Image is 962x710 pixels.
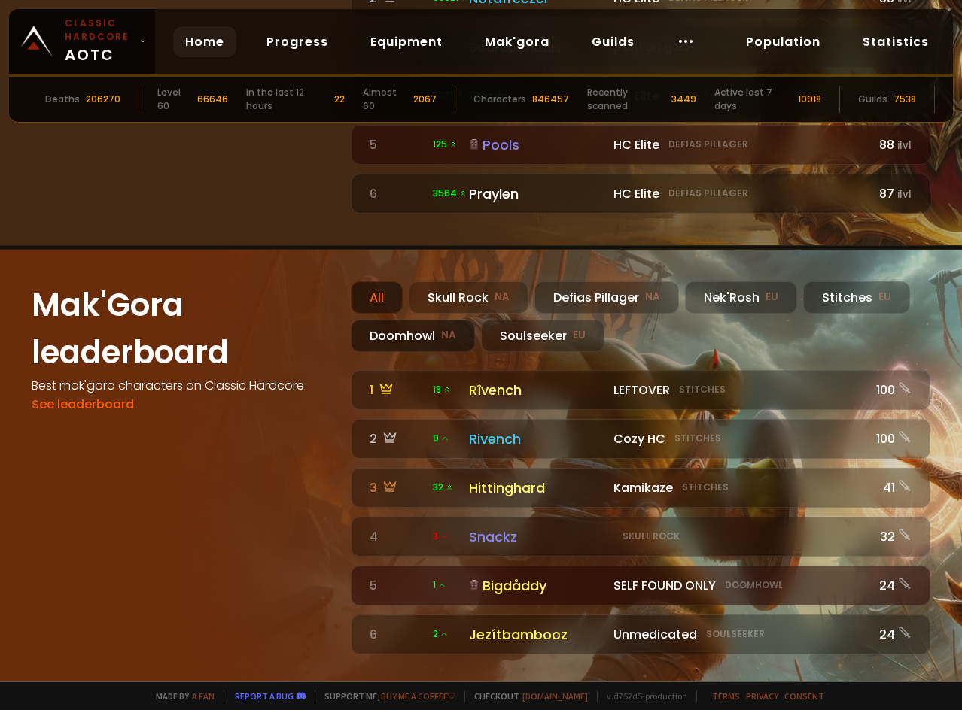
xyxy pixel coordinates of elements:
[613,184,865,203] div: HC Elite
[409,281,528,314] div: Skull Rock
[370,527,424,546] div: 4
[334,93,345,106] div: 22
[32,376,333,395] h4: Best mak'gora characters on Classic Hardcore
[469,526,604,547] div: Snackz
[784,690,824,702] a: Consent
[147,690,215,702] span: Made by
[173,26,236,57] a: Home
[351,281,403,314] div: All
[712,690,740,702] a: Terms
[469,184,604,204] div: Praylen
[433,383,452,396] span: 18
[370,184,424,203] div: 6
[433,481,454,494] span: 32
[798,93,821,106] div: 10918
[613,135,865,154] div: HC Elite
[473,26,562,57] a: Mak'gora
[682,481,729,494] small: Stitches
[351,566,930,605] a: 5 1BigdåddySELF FOUND ONLYDoomhowl24
[381,690,455,702] a: Buy me a coffee
[668,138,748,151] small: Defias Pillager
[685,281,797,314] div: Nek'Rosh
[473,93,526,106] div: Characters
[86,93,120,106] div: 206270
[315,690,455,702] span: Support me,
[254,26,340,57] a: Progress
[874,625,912,644] div: 24
[370,576,424,595] div: 5
[351,370,930,410] a: 1 18 RîvenchLEFTOVERStitches100
[679,383,726,396] small: Stitches
[157,86,191,113] div: Level 60
[433,432,449,445] span: 9
[363,86,407,113] div: Almost 60
[370,381,424,399] div: 1
[674,432,721,445] small: Stitches
[65,17,134,66] span: AOTC
[495,290,510,305] small: NA
[370,625,424,644] div: 6
[192,690,215,702] a: a fan
[370,135,424,154] div: 5
[65,17,134,44] small: Classic Hardcore
[32,281,333,376] h1: Mak'Gora leaderboard
[433,138,458,151] span: 125
[613,429,865,448] div: Cozy HC
[897,187,912,202] small: ilvl
[573,328,586,343] small: EU
[894,93,916,106] div: 7538
[351,320,475,352] div: Doomhowl
[725,578,783,592] small: Doomhowl
[714,86,792,113] div: Active last 7 days
[469,380,604,400] div: Rîvench
[580,26,647,57] a: Guilds
[469,478,604,498] div: Hittinghard
[874,429,912,448] div: 100
[469,135,604,155] div: Pools
[878,290,891,305] small: EU
[874,381,912,399] div: 100
[858,93,887,106] div: Guilds
[433,578,446,592] span: 1
[433,187,467,200] span: 3564
[32,396,134,413] a: See leaderboard
[246,86,328,113] div: In the last 12 hours
[623,529,680,543] small: Skull Rock
[597,690,687,702] span: v. d752d5 - production
[613,478,865,497] div: Kamikaze
[469,575,604,596] div: Bigdåddy
[481,320,604,352] div: Soulseeker
[613,576,865,595] div: SELF FOUND ONLY
[441,328,456,343] small: NA
[413,93,437,106] div: 2067
[874,184,912,203] div: 87
[746,690,778,702] a: Privacy
[874,135,912,154] div: 88
[668,187,748,200] small: Defias Pillager
[358,26,455,57] a: Equipment
[766,290,778,305] small: EU
[351,468,930,508] a: 3 32 HittinghardKamikazeStitches41
[351,125,930,165] a: 5 125 Pools HC EliteDefias Pillager88ilvl
[522,690,588,702] a: [DOMAIN_NAME]
[370,478,424,497] div: 3
[235,690,294,702] a: Report a bug
[874,527,912,546] div: 32
[671,93,696,106] div: 3449
[433,529,449,543] span: 3
[534,281,679,314] div: Defias Pillager
[645,290,660,305] small: NA
[851,26,941,57] a: Statistics
[874,478,912,497] div: 41
[897,138,912,153] small: ilvl
[587,86,665,113] div: Recently scanned
[706,627,765,641] small: Soulseeker
[734,26,833,57] a: Population
[370,429,424,448] div: 2
[351,174,930,214] a: 6 3564 Praylen HC EliteDefias Pillager87ilvl
[469,429,604,449] div: Rivench
[874,576,912,595] div: 24
[351,517,930,557] a: 4 3 SnackzSkull Rock32
[433,627,449,641] span: 2
[803,281,910,314] div: Stitches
